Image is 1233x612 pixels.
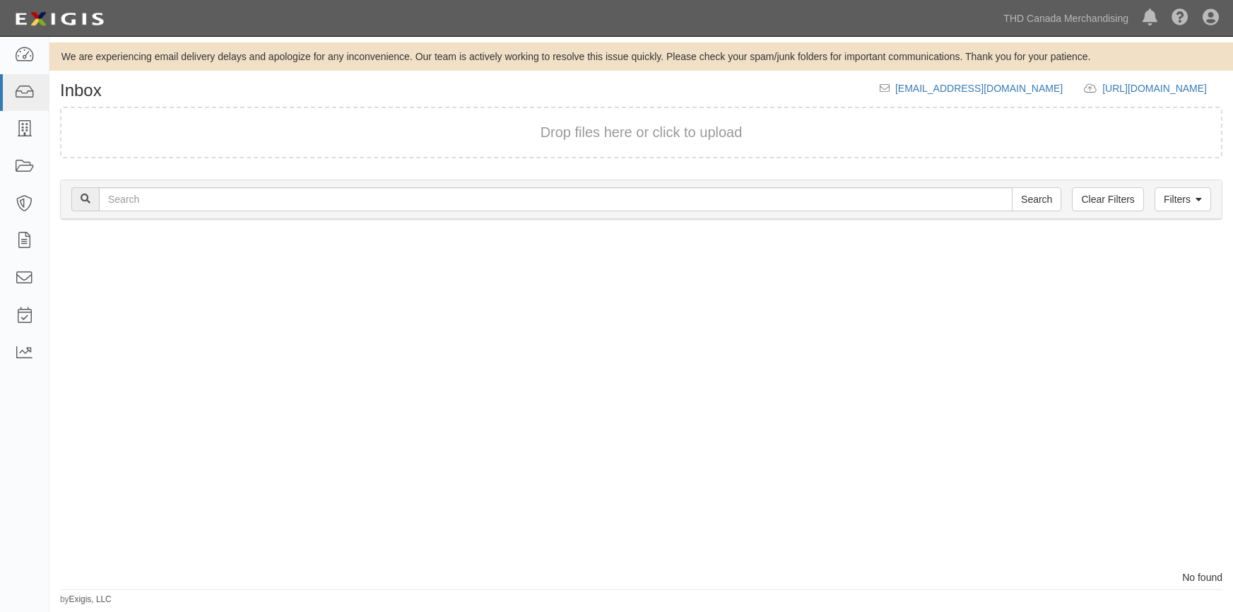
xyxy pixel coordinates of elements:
input: Search [1012,187,1061,211]
input: Search [99,187,1013,211]
i: Help Center - Complianz [1172,10,1188,27]
small: by [60,594,112,606]
a: [URL][DOMAIN_NAME] [1102,83,1222,94]
a: Filters [1155,187,1211,211]
a: [EMAIL_ADDRESS][DOMAIN_NAME] [895,83,1063,94]
a: THD Canada Merchandising [996,4,1135,33]
button: Drop files here or click to upload [541,122,743,143]
div: No found [49,570,1233,584]
div: We are experiencing email delivery delays and apologize for any inconvenience. Our team is active... [49,49,1233,64]
a: Clear Filters [1072,187,1143,211]
h1: Inbox [60,81,102,100]
img: logo-5460c22ac91f19d4615b14bd174203de0afe785f0fc80cf4dbbc73dc1793850b.png [11,6,108,32]
a: Exigis, LLC [69,594,112,604]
